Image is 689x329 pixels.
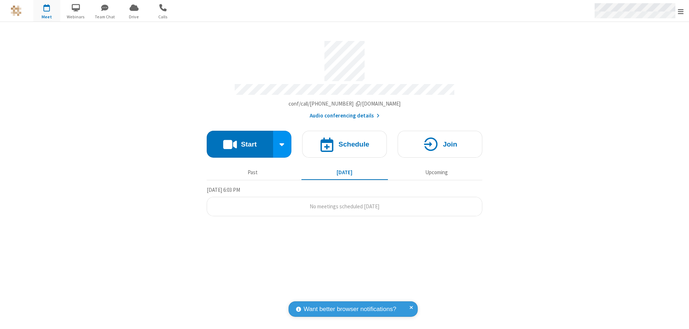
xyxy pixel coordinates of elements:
[289,100,401,107] span: Copy my meeting room link
[310,112,380,120] button: Audio conferencing details
[301,166,388,179] button: [DATE]
[62,14,89,20] span: Webinars
[289,100,401,108] button: Copy my meeting room linkCopy my meeting room link
[121,14,147,20] span: Drive
[11,5,22,16] img: QA Selenium DO NOT DELETE OR CHANGE
[210,166,296,179] button: Past
[273,131,292,158] div: Start conference options
[398,131,482,158] button: Join
[338,141,369,148] h4: Schedule
[310,203,379,210] span: No meetings scheduled [DATE]
[443,141,457,148] h4: Join
[671,310,684,324] iframe: Chat
[207,186,240,193] span: [DATE] 6:03 PM
[92,14,118,20] span: Team Chat
[304,305,396,314] span: Want better browser notifications?
[207,131,273,158] button: Start
[150,14,177,20] span: Calls
[33,14,60,20] span: Meet
[241,141,257,148] h4: Start
[393,166,480,179] button: Upcoming
[302,131,387,158] button: Schedule
[207,186,482,217] section: Today's Meetings
[207,36,482,120] section: Account details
